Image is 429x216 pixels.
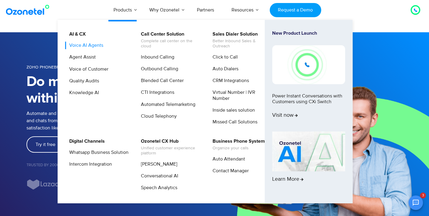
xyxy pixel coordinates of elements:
a: Blended Call Center [137,77,185,84]
span: Better Inbound Sales & Outreach [213,39,272,49]
a: Voice AI Agents [65,42,104,49]
a: Quality Audits [65,77,100,85]
a: Auto Dialers [209,65,239,73]
a: Missed Call Solutions [209,118,258,126]
h5: Trusted by 2000+ Businesses [26,163,215,167]
a: Digital Channels [65,138,106,145]
a: AI & CX [65,30,87,38]
a: Conversational AI [137,172,179,180]
span: Zoho Phonebridge [26,65,69,70]
img: Lazada [26,179,64,190]
a: Outbound Calling [137,65,179,73]
a: Auto Attendant [209,155,246,163]
span: Unified customer experience platform [141,146,200,156]
a: Inside sales solution [209,106,256,114]
a: Intercom Integration [65,160,113,168]
a: Call Center SolutionComplete call center on the cloud [137,30,201,50]
a: Request a Demo [270,3,321,17]
span: Organize your calls [213,146,265,151]
img: AI [272,132,345,171]
span: 3 [420,192,426,199]
a: Ozonetel CX HubUnified customer experience platform [137,138,201,157]
div: 6 / 7 [26,179,64,190]
span: Try it free [36,142,55,147]
a: Automated Telemarketing [137,101,196,108]
a: Contact Manager [209,167,250,175]
a: CTI Integrations [137,89,175,96]
span: Complete call center on the cloud [141,39,200,49]
a: Click to Call [209,53,239,61]
a: Try it free [26,136,64,153]
a: CRM Integrations [209,77,250,84]
a: Learn More [272,132,345,193]
span: Visit now [272,112,298,119]
div: Image Carousel [26,179,215,190]
a: Speech Analytics [137,184,178,192]
a: Sales Dialer SolutionBetter Inbound Sales & Outreach [209,30,273,50]
a: New Product LaunchPower Instant Conversations with Customers using CXi SwitchVisit now [272,30,345,129]
a: [PERSON_NAME] [137,160,178,168]
a: Knowledge AI [65,89,100,97]
span: Learn More [272,176,303,183]
a: Whatsapp Business Solution [65,149,129,156]
h1: Do more from within Zoho [26,74,215,107]
button: Open chat [409,195,423,210]
p: Automate and streamline how agents make and receive calls, texts, and chats from within . Transfo... [26,110,215,132]
a: Agent Assist [65,53,97,61]
a: Cloud Telephony [137,113,178,120]
img: New-Project-17.png [272,45,345,84]
a: Business Phone SystemOrganize your calls [209,138,266,152]
a: Voice of Customer [65,65,109,73]
a: Virtual Number | IVR Number [209,89,273,102]
a: Inbound Calling [137,53,175,61]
